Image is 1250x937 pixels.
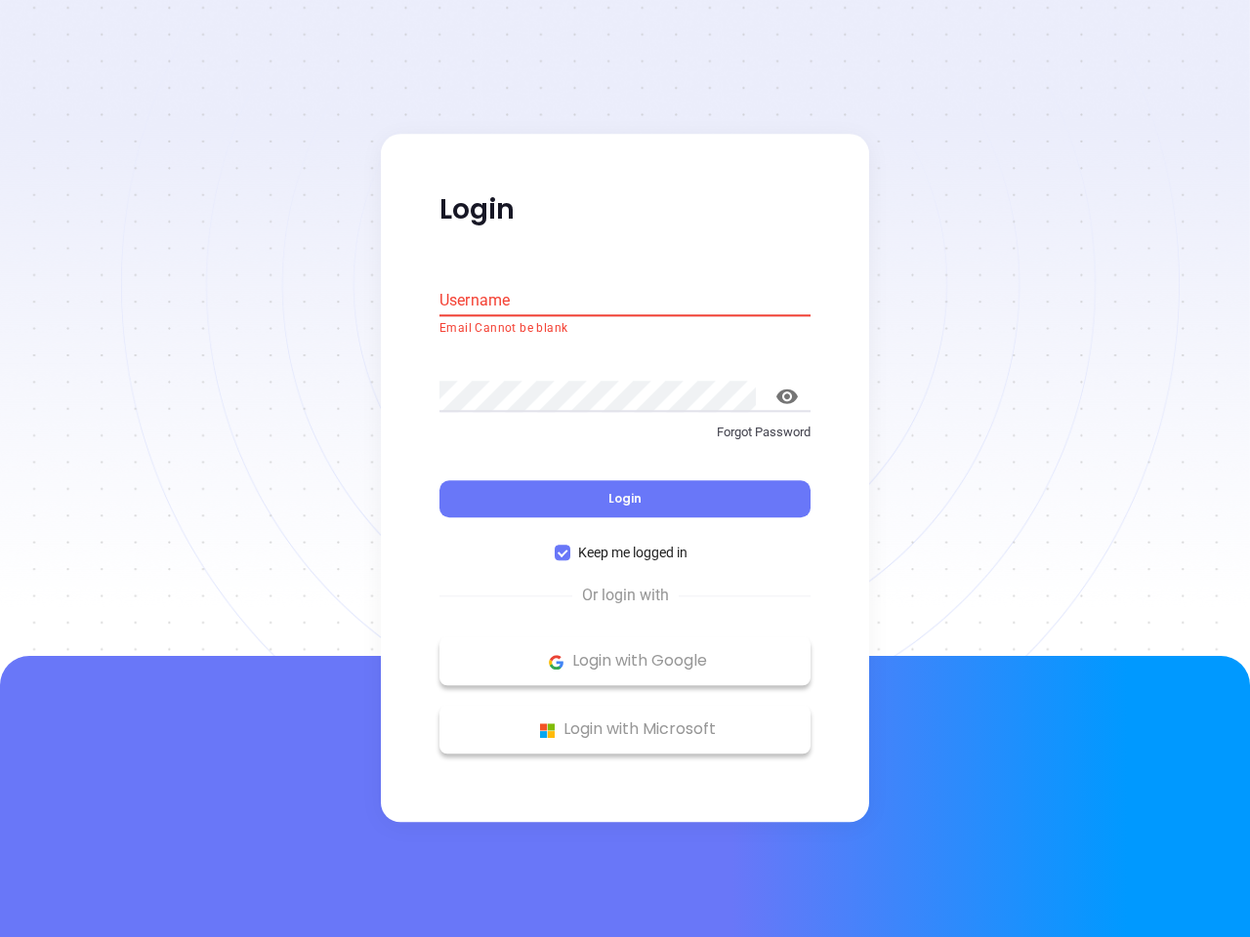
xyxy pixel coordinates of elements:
p: Login with Google [449,647,801,676]
button: Login [439,481,811,518]
span: Or login with [572,585,679,608]
img: Google Logo [544,650,568,674]
img: Microsoft Logo [535,718,560,743]
span: Keep me logged in [570,543,695,564]
a: Forgot Password [439,423,811,458]
button: Google Logo Login with Google [439,637,811,686]
span: Login [608,491,642,508]
button: Microsoft Logo Login with Microsoft [439,706,811,754]
p: Forgot Password [439,423,811,442]
p: Email Cannot be blank [439,319,811,339]
p: Login [439,192,811,227]
button: toggle password visibility [764,373,811,420]
p: Login with Microsoft [449,715,801,745]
